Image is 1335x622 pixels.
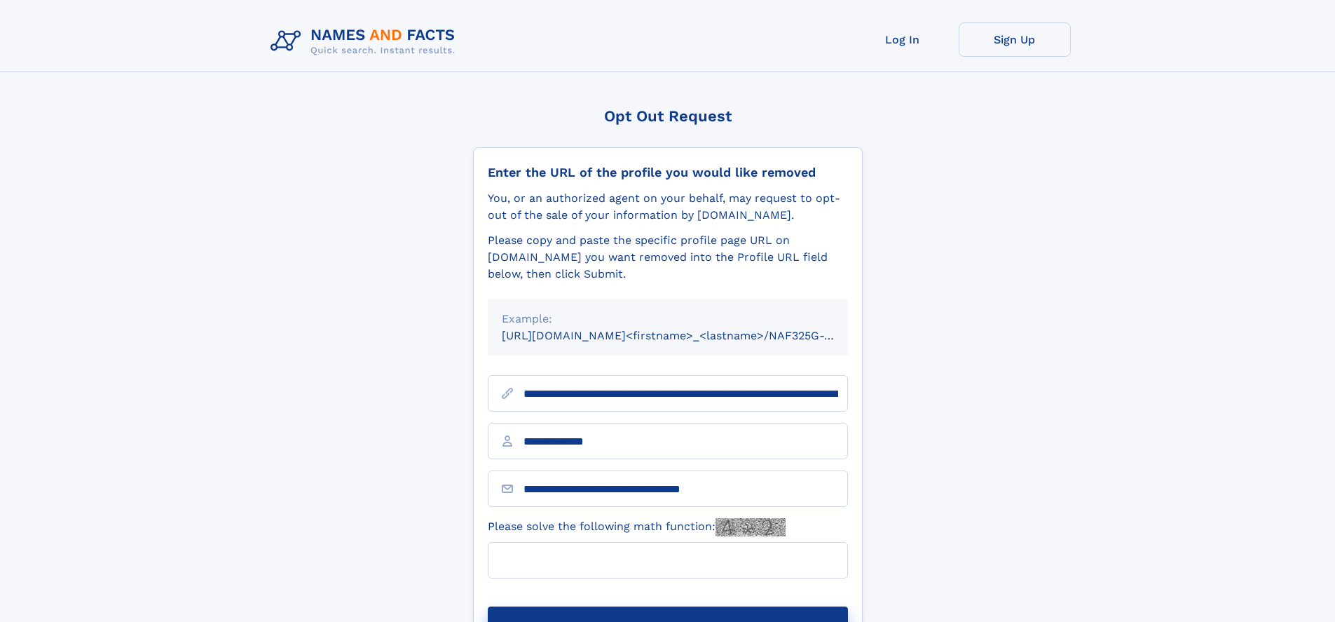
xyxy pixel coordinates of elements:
[502,329,875,342] small: [URL][DOMAIN_NAME]<firstname>_<lastname>/NAF325G-xxxxxxxx
[502,311,834,327] div: Example:
[473,107,863,125] div: Opt Out Request
[488,518,786,536] label: Please solve the following math function:
[488,232,848,283] div: Please copy and paste the specific profile page URL on [DOMAIN_NAME] you want removed into the Pr...
[265,22,467,60] img: Logo Names and Facts
[488,190,848,224] div: You, or an authorized agent on your behalf, may request to opt-out of the sale of your informatio...
[847,22,959,57] a: Log In
[959,22,1071,57] a: Sign Up
[488,165,848,180] div: Enter the URL of the profile you would like removed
